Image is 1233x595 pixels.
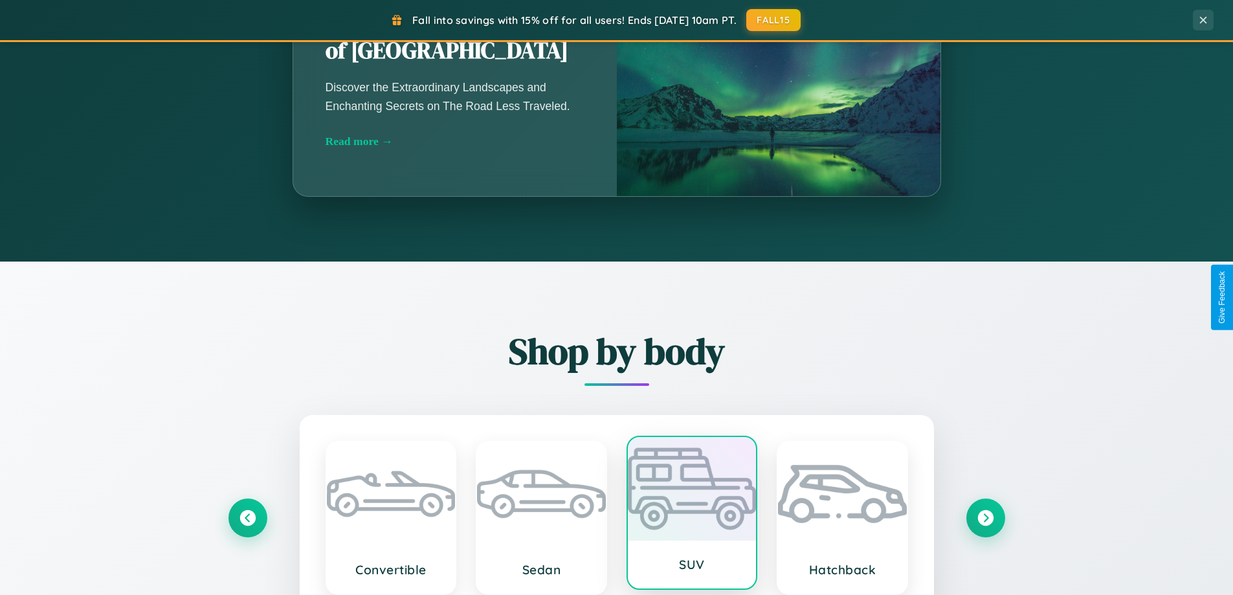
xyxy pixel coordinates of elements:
[1217,271,1227,324] div: Give Feedback
[641,557,744,572] h3: SUV
[340,562,443,578] h3: Convertible
[326,78,584,115] p: Discover the Extraordinary Landscapes and Enchanting Secrets on The Road Less Traveled.
[412,14,737,27] span: Fall into savings with 15% off for all users! Ends [DATE] 10am PT.
[326,135,584,148] div: Read more →
[791,562,894,578] h3: Hatchback
[228,326,1005,376] h2: Shop by body
[326,6,584,66] h2: Unearthing the Mystique of [GEOGRAPHIC_DATA]
[490,562,593,578] h3: Sedan
[746,9,801,31] button: FALL15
